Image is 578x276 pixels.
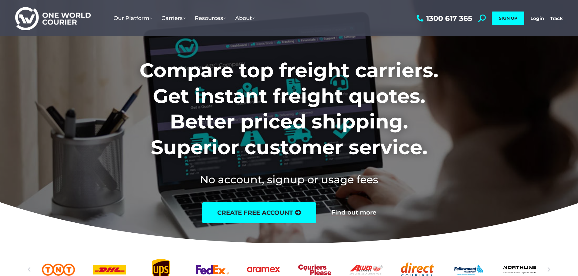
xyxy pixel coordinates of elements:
a: Track [550,15,563,21]
span: Our Platform [113,15,152,22]
span: SIGN UP [499,15,517,21]
h1: Compare top freight carriers. Get instant freight quotes. Better priced shipping. Superior custom... [100,58,478,160]
span: Resources [195,15,226,22]
a: SIGN UP [492,12,524,25]
a: Resources [190,9,231,28]
a: Our Platform [109,9,157,28]
span: Carriers [161,15,186,22]
img: One World Courier [15,6,91,31]
a: About [231,9,259,28]
h2: No account, signup or usage fees [100,172,478,187]
a: Carriers [157,9,190,28]
a: Login [530,15,544,21]
a: create free account [202,202,316,223]
span: About [235,15,255,22]
a: Find out more [331,209,376,216]
a: 1300 617 365 [415,15,472,22]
